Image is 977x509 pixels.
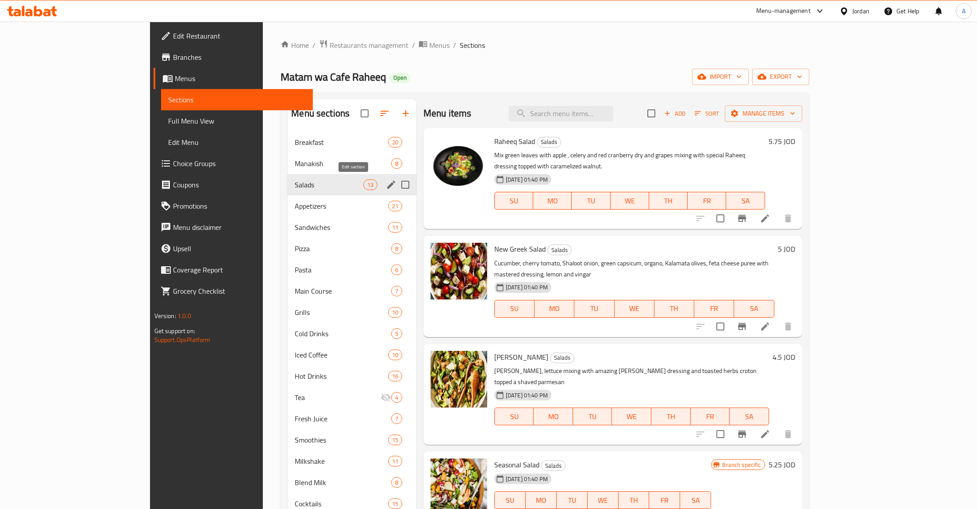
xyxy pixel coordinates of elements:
[578,302,611,315] span: TU
[534,408,573,425] button: MO
[312,40,315,51] li: /
[680,491,711,509] button: SA
[391,264,402,275] div: items
[498,494,522,507] span: SU
[388,498,402,509] div: items
[538,302,571,315] span: MO
[777,208,799,229] button: delete
[291,107,350,120] h2: Menu sections
[547,245,572,255] div: Salads
[288,451,416,472] div: Milkshake11
[611,192,649,210] button: WE
[502,175,551,184] span: [DATE] 01:40 PM
[731,424,753,445] button: Branch-specific-item
[691,194,723,207] span: FR
[388,307,402,318] div: items
[295,264,391,275] div: Pasta
[573,408,612,425] button: TU
[295,222,388,233] div: Sandwiches
[699,71,742,82] span: import
[962,6,965,16] span: A
[319,39,408,51] a: Restaurants management
[773,351,795,363] h6: 4.5 JOD
[295,477,391,488] div: Blend Milk
[537,194,568,207] span: MO
[502,475,551,483] span: [DATE] 01:40 PM
[295,307,388,318] span: Grills
[494,135,535,148] span: Raheeq Salad
[494,258,774,280] p: Cucumber, cherry tomato, Shaloot onion, green capsicum, organo, Kalamata olives, feta cheese pure...
[295,435,388,445] span: Smoothies
[173,158,306,169] span: Choice Groups
[688,192,726,210] button: FR
[288,344,416,365] div: Iced Coffee10
[431,135,487,192] img: Raheeq Salad
[419,39,450,51] a: Menus
[388,137,402,148] div: items
[295,286,391,296] span: Main Course
[431,351,487,408] img: Cesar Salad
[494,300,535,318] button: SU
[684,494,708,507] span: SA
[661,107,689,120] button: Add
[168,137,306,148] span: Edit Menu
[395,103,416,124] button: Add section
[691,408,730,425] button: FR
[281,67,386,87] span: Matam wa Cafe Raheeq
[730,408,769,425] button: SA
[760,213,770,224] a: Edit menu item
[288,387,416,408] div: Tea4
[689,107,725,120] span: Sort items
[542,461,565,471] span: Salads
[154,174,313,195] a: Coupons
[575,194,607,207] span: TU
[295,328,391,339] div: Cold Drinks
[711,209,730,228] span: Select to update
[738,302,770,315] span: SA
[154,325,195,337] span: Get support on:
[391,392,402,403] div: items
[391,477,402,488] div: items
[295,158,391,169] div: Manakish
[288,238,416,259] div: Pizza8
[173,286,306,296] span: Grocery Checklist
[651,408,691,425] button: TH
[388,372,402,381] span: 16
[494,192,533,210] button: SU
[494,408,534,425] button: SU
[388,500,402,508] span: 15
[388,351,402,359] span: 10
[295,201,388,211] span: Appetizers
[622,494,646,507] span: TH
[698,302,731,315] span: FR
[161,132,313,153] a: Edit Menu
[388,308,402,317] span: 10
[642,104,661,123] span: Select section
[752,69,809,85] button: export
[725,105,802,122] button: Manage items
[388,201,402,211] div: items
[529,494,553,507] span: MO
[154,195,313,217] a: Promotions
[173,222,306,233] span: Menu disclaimer
[288,217,416,238] div: Sandwiches11
[388,202,402,210] span: 21
[756,6,811,16] div: Menu-management
[591,494,615,507] span: WE
[733,410,765,423] span: SA
[173,201,306,211] span: Promotions
[388,223,402,232] span: 11
[388,350,402,360] div: items
[494,458,539,471] span: Seasonal Salad
[498,194,530,207] span: SU
[537,137,561,147] span: Salads
[154,334,211,346] a: Support.OpsPlatform
[288,408,416,429] div: Fresh Juice7
[777,316,799,337] button: delete
[577,410,609,423] span: TU
[295,179,363,190] div: Salads
[295,456,388,466] span: Milkshake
